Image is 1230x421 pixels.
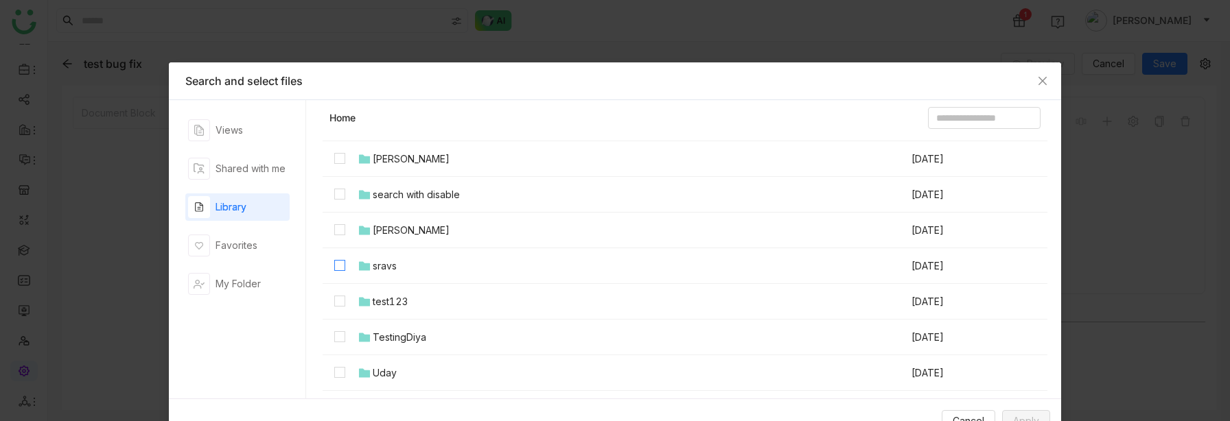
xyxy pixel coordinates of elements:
[910,141,1013,177] td: [DATE]
[216,161,286,176] div: Shared with me
[910,248,1013,284] td: [DATE]
[373,187,460,202] div: search with disable
[216,238,257,253] div: Favorites
[216,200,246,215] div: Library
[373,365,397,381] div: Uday
[910,213,1013,248] td: [DATE]
[910,284,1013,320] td: [DATE]
[216,276,261,291] div: My Folder
[910,320,1013,355] td: [DATE]
[329,111,356,125] a: Home
[1024,62,1061,99] button: Close
[373,258,397,274] div: sravs
[373,330,426,345] div: TestingDiya
[185,73,1045,88] div: Search and select files
[373,294,408,309] div: test123
[373,152,450,167] div: [PERSON_NAME]
[373,223,450,238] div: [PERSON_NAME]
[216,123,243,138] div: Views
[910,355,1013,391] td: [DATE]
[910,177,1013,213] td: [DATE]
